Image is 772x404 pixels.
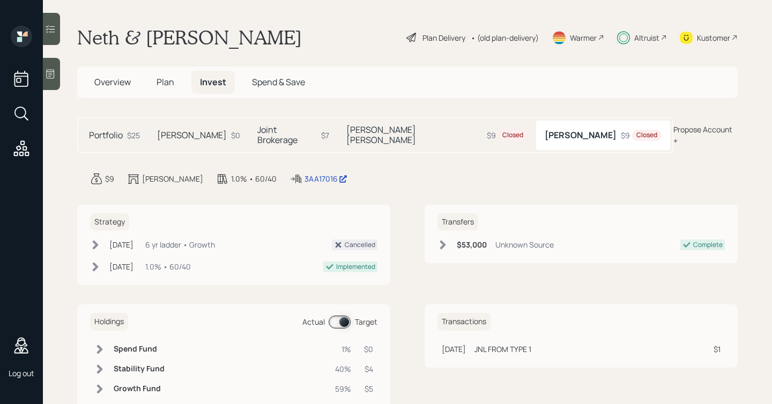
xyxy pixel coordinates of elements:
div: 1.0% • 60/40 [145,261,191,272]
h6: Strategy [90,213,129,231]
div: Propose Account + [673,124,738,146]
div: 1.0% • 60/40 [231,173,277,184]
div: $9 [487,130,528,141]
h6: $53,000 [457,241,487,250]
div: 6 yr ladder • Growth [145,239,215,250]
div: Log out [9,368,34,378]
span: Invest [200,76,226,88]
div: JNL FROM TYPE 1 [474,343,531,355]
div: Implemented [336,262,375,272]
span: Plan [157,76,174,88]
h6: Spend Fund [114,345,165,354]
div: $0 [364,343,373,355]
div: Closed [502,131,523,140]
div: 1% [335,343,351,355]
div: $0 [231,130,240,141]
h6: Transactions [437,313,491,331]
div: $4 [364,363,373,375]
div: Actual [302,316,325,327]
div: Closed [636,131,657,140]
div: Cancelled [345,240,375,250]
span: Spend & Save [252,76,305,88]
h6: Holdings [90,313,128,331]
h6: Transfers [437,213,478,231]
div: [PERSON_NAME] [142,173,203,184]
h5: [PERSON_NAME] [PERSON_NAME] [346,125,483,145]
div: Target [355,316,377,327]
h1: Neth & [PERSON_NAME] [77,26,302,49]
div: $7 [321,130,329,141]
h6: Stability Fund [114,364,165,373]
h6: Growth Fund [114,384,165,393]
div: 59% [335,383,351,394]
h5: Joint Brokerage [257,125,317,145]
h5: [PERSON_NAME] [157,130,227,140]
div: 40% [335,363,351,375]
div: $5 [364,383,373,394]
div: [DATE] [109,261,133,272]
span: Overview [94,76,131,88]
div: $25 [127,130,140,141]
div: Complete [693,240,723,250]
div: [DATE] [442,343,466,355]
div: $9 [621,130,662,141]
div: • (old plan-delivery) [471,32,539,43]
h5: Portfolio [89,130,123,140]
div: Unknown Source [495,239,554,250]
div: Kustomer [697,32,730,43]
div: Warmer [570,32,597,43]
h5: [PERSON_NAME] [545,130,617,140]
div: 3AA17016 [305,173,347,184]
div: [DATE] [109,239,133,250]
div: Plan Delivery [422,32,465,43]
div: $9 [105,173,114,184]
div: $1 [714,343,721,355]
div: Altruist [634,32,659,43]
